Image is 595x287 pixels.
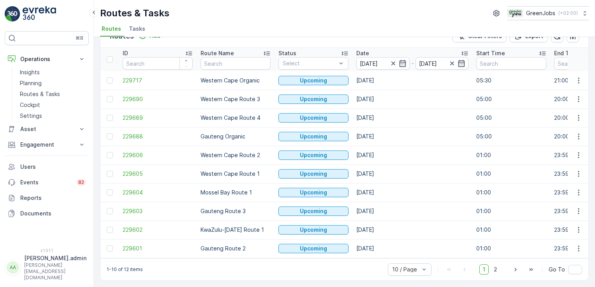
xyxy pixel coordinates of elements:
p: Western Cape Route 4 [201,114,271,122]
p: Upcoming [300,245,327,252]
a: 229688 [123,133,193,140]
p: Select [283,59,336,67]
p: Insights [20,68,40,76]
a: 229603 [123,207,193,215]
button: Upcoming [278,188,349,197]
button: AA[PERSON_NAME].admin[PERSON_NAME][EMAIL_ADDRESS][DOMAIN_NAME] [5,254,89,281]
a: 229690 [123,95,193,103]
p: Operations [20,55,73,63]
div: Toggle Row Selected [107,245,113,252]
a: Events82 [5,175,89,190]
div: Toggle Row Selected [107,152,113,158]
span: v 1.51.1 [5,248,89,253]
img: logo_light-DOdMpM7g.png [23,6,56,22]
a: Routes & Tasks [17,89,89,100]
td: [DATE] [352,71,472,90]
span: 229604 [123,189,193,196]
td: [DATE] [352,220,472,239]
span: 229717 [123,77,193,84]
p: Upcoming [300,207,327,215]
td: [DATE] [352,108,472,127]
td: [DATE] [352,202,472,220]
img: logo [5,6,20,22]
p: 01:00 [476,189,546,196]
td: [DATE] [352,90,472,108]
p: Gauteng Route 2 [201,245,271,252]
div: Toggle Row Selected [107,227,113,233]
span: Go To [549,266,565,273]
td: [DATE] [352,127,472,146]
p: Reports [20,194,86,202]
p: 05:00 [476,114,546,122]
a: Reports [5,190,89,206]
p: Events [20,178,72,186]
a: Insights [17,67,89,78]
span: 1 [479,264,489,275]
a: Users [5,159,89,175]
p: Asset [20,125,73,133]
button: Upcoming [278,113,349,122]
p: Cockpit [20,101,40,109]
p: Documents [20,210,86,217]
p: Route Name [201,49,234,57]
p: ⌘B [76,35,83,41]
p: GreenJobs [526,9,555,17]
a: Documents [5,206,89,221]
p: 1-10 of 12 items [107,266,143,273]
button: Upcoming [278,132,349,141]
p: 01:00 [476,151,546,159]
a: Settings [17,110,89,121]
span: Tasks [129,25,145,33]
a: 229689 [123,114,193,122]
p: Gauteng Organic [201,133,271,140]
a: 229605 [123,170,193,178]
div: AA [7,261,19,274]
a: Planning [17,78,89,89]
button: Upcoming [278,244,349,253]
p: End Time [554,49,579,57]
a: Cockpit [17,100,89,110]
button: Upcoming [278,169,349,178]
p: Upcoming [300,95,327,103]
button: Asset [5,121,89,137]
p: Western Cape Route 1 [201,170,271,178]
p: Mossel Bay Route 1 [201,189,271,196]
p: Upcoming [300,170,327,178]
p: Status [278,49,296,57]
td: [DATE] [352,239,472,258]
p: [PERSON_NAME].admin [24,254,86,262]
td: [DATE] [352,146,472,164]
a: 229602 [123,226,193,234]
td: [DATE] [352,164,472,183]
span: 2 [490,264,501,275]
p: Start Time [476,49,505,57]
p: Upcoming [300,133,327,140]
input: Search [201,57,271,70]
div: Toggle Row Selected [107,171,113,177]
a: 229606 [123,151,193,159]
p: Upcoming [300,114,327,122]
button: Operations [5,51,89,67]
p: Planning [20,79,42,87]
p: KwaZulu-[DATE] Route 1 [201,226,271,234]
p: 05:00 [476,95,546,103]
a: 229601 [123,245,193,252]
p: 05:00 [476,133,546,140]
img: Green_Jobs_Logo.png [507,9,523,17]
div: Toggle Row Selected [107,133,113,140]
button: Upcoming [278,76,349,85]
p: - [411,59,414,68]
input: dd/mm/yyyy [356,57,410,70]
div: Toggle Row Selected [107,77,113,84]
p: ID [123,49,128,57]
button: GreenJobs(+02:00) [507,6,589,20]
span: Routes [102,25,121,33]
button: Engagement [5,137,89,152]
p: 01:00 [476,245,546,252]
input: Search [476,57,546,70]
